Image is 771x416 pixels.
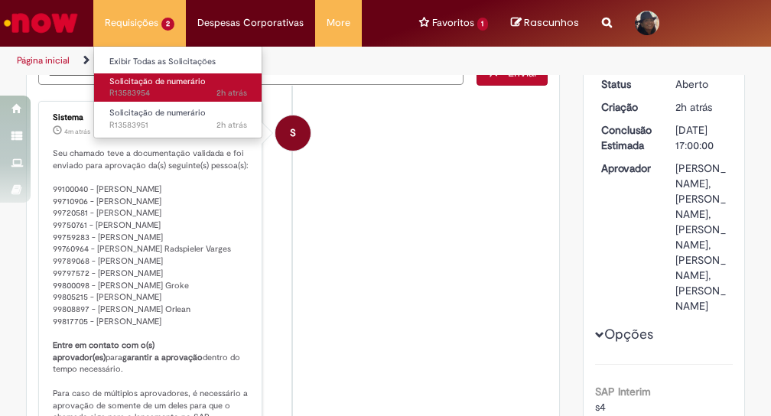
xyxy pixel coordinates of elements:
div: [DATE] 17:00:00 [675,122,727,153]
div: 01/10/2025 06:00:02 [675,99,727,115]
a: No momento, sua lista de rascunhos tem 0 Itens [511,15,579,30]
span: 2h atrás [216,87,247,99]
a: Exibir Todas as Solicitações [94,54,262,70]
dt: Status [590,76,665,92]
span: More [327,15,350,31]
span: 1 [477,18,489,31]
span: 2 [161,18,174,31]
span: Despesas Corporativas [197,15,304,31]
div: Sistema [53,113,250,122]
time: 01/10/2025 06:00:02 [675,100,712,114]
div: Aberto [675,76,727,92]
span: Rascunhos [524,15,579,30]
b: Entre em contato com o(s) aprovador(es) [53,340,157,363]
span: Requisições [105,15,158,31]
time: 01/10/2025 08:00:16 [64,127,90,136]
span: s4 [595,400,606,414]
span: Solicitação de numerário [109,76,206,87]
b: garantir a aprovação [122,352,203,363]
ul: Requisições [93,46,262,138]
span: 2h atrás [216,119,247,131]
span: Favoritos [432,15,474,31]
span: 4m atrás [64,127,90,136]
span: Enviar [508,66,538,80]
dt: Aprovador [590,161,665,176]
a: Aberto R13583954 : Solicitação de numerário [94,73,262,102]
span: R13583951 [109,119,247,132]
span: R13583954 [109,87,247,99]
div: System [275,115,311,151]
dt: Criação [590,99,665,115]
ul: Trilhas de página [11,47,438,75]
b: SAP Interim [595,385,651,398]
div: [PERSON_NAME], [PERSON_NAME], [PERSON_NAME], [PERSON_NAME], [PERSON_NAME] [675,161,727,314]
dt: Conclusão Estimada [590,122,665,153]
span: S [290,115,296,151]
a: Aberto R13583951 : Solicitação de numerário [94,105,262,133]
span: Solicitação de numerário [109,107,206,119]
span: 2h atrás [675,100,712,114]
img: ServiceNow [2,8,80,38]
a: Página inicial [17,54,70,67]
